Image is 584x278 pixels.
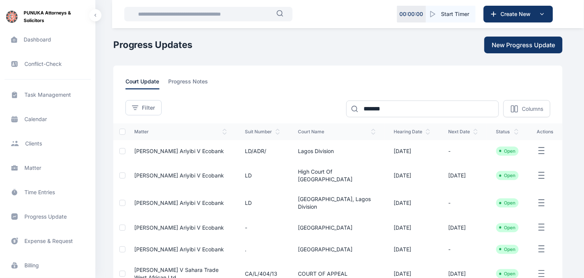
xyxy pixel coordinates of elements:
td: [GEOGRAPHIC_DATA] [289,238,385,260]
span: actions [537,129,553,135]
li: Open [499,148,516,154]
a: [PERSON_NAME] Ariyibi V Ecobank [135,246,224,252]
button: Columns [504,100,550,117]
p: Columns [522,105,543,113]
td: High Court of [GEOGRAPHIC_DATA] [289,162,385,189]
li: Open [499,271,516,277]
td: LD [236,189,289,217]
a: [PERSON_NAME] Ariyibi V Ecobank [135,200,224,206]
span: PUNUKA Attorneys & Solicitors [24,9,89,24]
span: suit number [245,129,280,135]
td: [DATE] [385,217,439,238]
td: - [439,238,487,260]
button: Filter [125,100,162,115]
span: court update [125,78,159,89]
td: Lagos Division [289,140,385,162]
a: expense & request [5,232,91,250]
button: New Progress Update [484,37,563,53]
td: LD/ADR/ [236,140,289,162]
a: [PERSON_NAME] Ariyibi V Ecobank [135,172,224,179]
a: [PERSON_NAME] Ariyibi V Ecobank [135,224,224,231]
td: [DATE] [439,217,487,238]
li: Open [499,173,516,179]
p: 00 : 00 : 00 [400,10,423,18]
td: [DATE] [439,162,487,189]
span: court name [298,129,376,135]
h1: Progress Updates [113,39,193,51]
a: progress notes [169,78,217,89]
span: matter [135,129,227,135]
li: Open [499,200,516,206]
td: [DATE] [385,189,439,217]
span: hearing date [394,129,430,135]
span: status [496,129,519,135]
li: Open [499,225,516,231]
span: New Progress Update [492,40,555,50]
span: Create New [498,10,537,18]
td: - [439,189,487,217]
a: progress update [5,208,91,226]
td: [DATE] [385,140,439,162]
span: Filter [142,104,155,112]
td: [DATE] [385,162,439,189]
span: next date [449,129,478,135]
a: [PERSON_NAME] Ariyibi V Ecobank [135,148,224,154]
a: time entries [5,183,91,201]
a: clients [5,134,91,153]
td: [GEOGRAPHIC_DATA], Lagos Division [289,189,385,217]
span: Start Timer [441,10,470,18]
a: task management [5,86,91,104]
a: matter [5,159,91,177]
button: Start Timer [426,6,476,22]
button: Create New [484,6,553,22]
td: - [439,140,487,162]
li: Open [499,246,516,252]
a: court update [125,78,169,89]
td: [DATE] [385,238,439,260]
a: dashboard [5,30,91,49]
span: progress notes [169,78,208,89]
a: billing [5,256,91,275]
a: conflict-check [5,55,91,73]
td: . [236,238,289,260]
td: - [236,217,289,238]
a: calendar [5,110,91,128]
td: [GEOGRAPHIC_DATA] [289,217,385,238]
td: LD [236,162,289,189]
